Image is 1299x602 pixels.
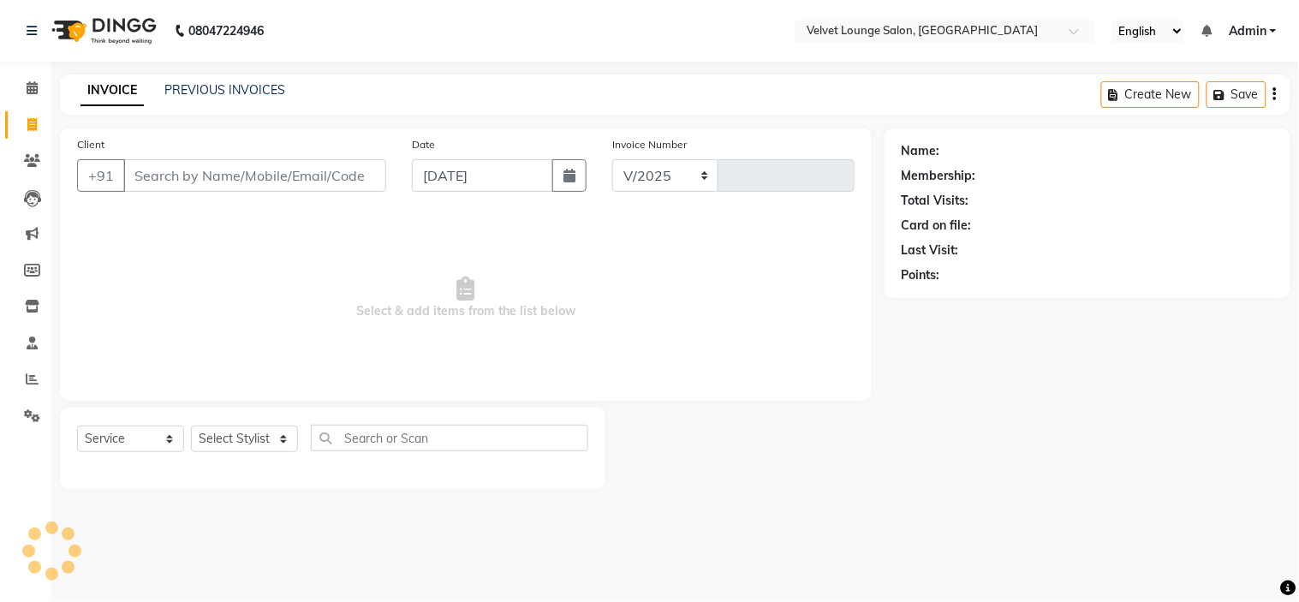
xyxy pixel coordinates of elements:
[902,167,976,185] div: Membership:
[902,266,940,284] div: Points:
[902,192,969,210] div: Total Visits:
[311,425,588,451] input: Search or Scan
[902,217,972,235] div: Card on file:
[164,82,285,98] a: PREVIOUS INVOICES
[188,7,264,55] b: 08047224946
[77,159,125,192] button: +91
[77,137,104,152] label: Client
[902,142,940,160] div: Name:
[44,7,161,55] img: logo
[77,212,855,384] span: Select & add items from the list below
[412,137,435,152] label: Date
[902,241,959,259] div: Last Visit:
[612,137,687,152] label: Invoice Number
[1229,22,1266,40] span: Admin
[1101,81,1200,108] button: Create New
[123,159,386,192] input: Search by Name/Mobile/Email/Code
[80,75,144,106] a: INVOICE
[1207,81,1266,108] button: Save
